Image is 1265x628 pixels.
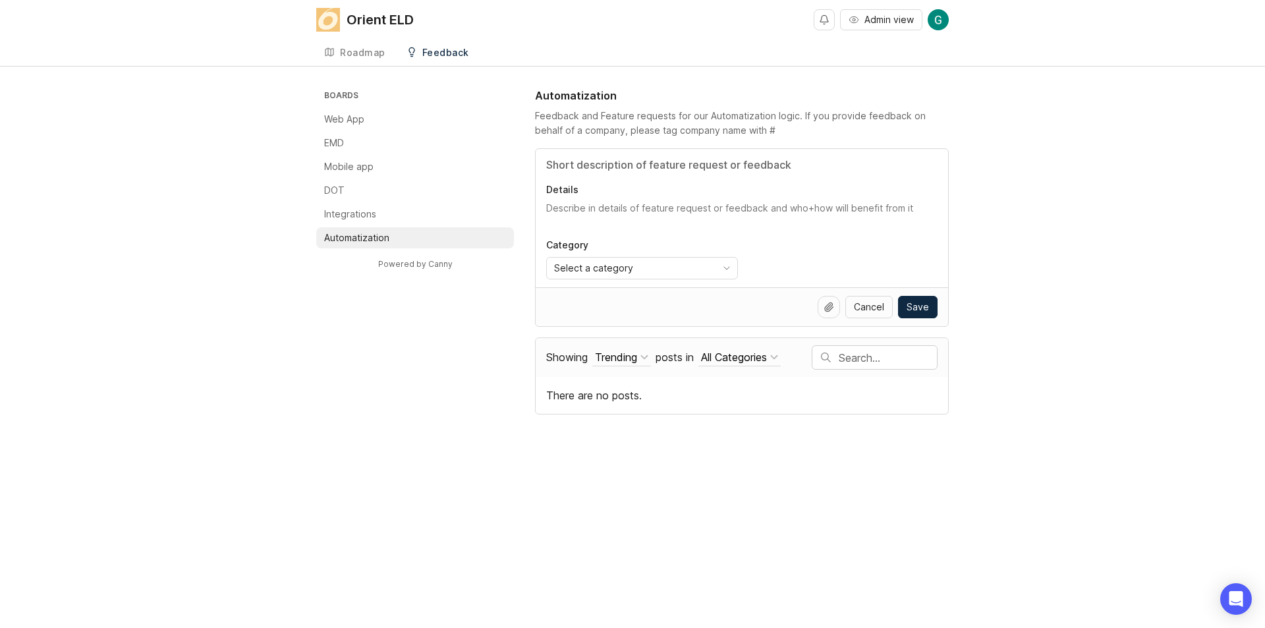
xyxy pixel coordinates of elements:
[898,296,938,318] button: Save
[322,88,514,106] h3: Boards
[316,40,393,67] a: Roadmap
[546,202,938,228] textarea: Details
[422,48,469,57] div: Feedback
[698,349,781,366] button: posts in
[316,8,340,32] img: Orient ELD logo
[316,109,514,130] a: Web App
[316,156,514,177] a: Mobile app
[316,180,514,201] a: DOT
[546,157,938,173] input: Title
[595,350,637,364] div: Trending
[324,184,345,197] p: DOT
[324,160,374,173] p: Mobile app
[546,351,588,364] span: Showing
[535,88,617,103] h1: Automatization
[839,351,937,365] input: Search…
[316,204,514,225] a: Integrations
[546,257,738,279] div: toggle menu
[814,9,835,30] button: Notifications
[546,183,938,196] p: Details
[840,9,922,30] button: Admin view
[592,349,651,366] button: Showing
[1220,583,1252,615] div: Open Intercom Messenger
[701,350,767,364] div: All Categories
[535,109,949,138] div: Feedback and Feature requests for our Automatization logic. If you provide feedback on behalf of ...
[376,256,455,271] a: Powered by Canny
[324,208,376,221] p: Integrations
[316,132,514,154] a: EMD
[656,351,694,364] span: posts in
[347,13,414,26] div: Orient ELD
[324,113,364,126] p: Web App
[536,377,948,414] div: There are no posts.
[716,263,737,273] svg: toggle icon
[854,300,884,314] span: Cancel
[907,300,929,314] span: Save
[324,231,389,244] p: Automatization
[864,13,914,26] span: Admin view
[324,136,344,150] p: EMD
[399,40,477,67] a: Feedback
[554,261,633,275] span: Select a category
[928,9,949,30] img: Guard Manager
[340,48,385,57] div: Roadmap
[546,239,738,252] p: Category
[845,296,893,318] button: Cancel
[316,227,514,248] a: Automatization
